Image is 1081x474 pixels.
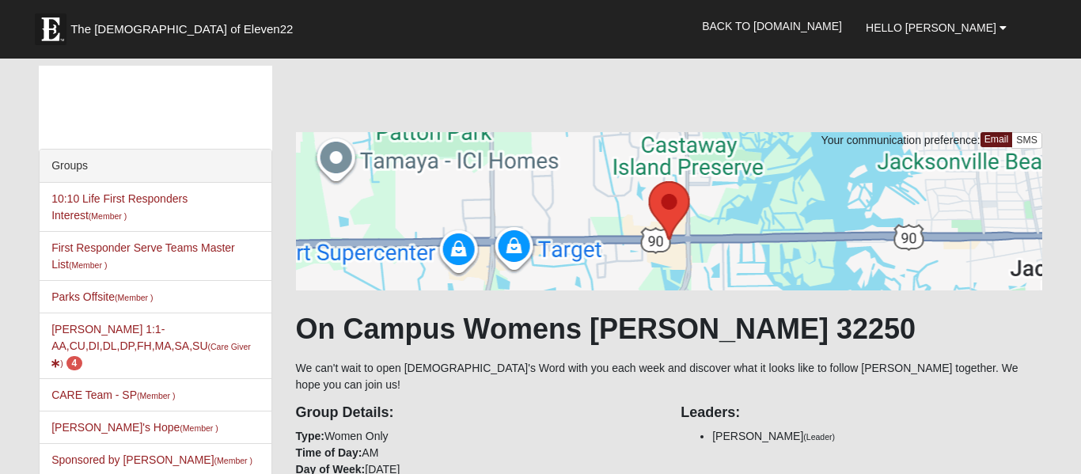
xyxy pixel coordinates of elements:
[803,432,835,442] small: (Leader)
[821,134,980,146] span: Your communication preference:
[296,312,1042,346] h1: On Campus Womens [PERSON_NAME] 32250
[51,290,153,303] a: Parks Offsite(Member )
[137,391,175,400] small: (Member )
[35,13,66,45] img: Eleven22 logo
[296,404,658,422] h4: Group Details:
[296,430,324,442] strong: Type:
[51,192,188,222] a: 10:10 Life First Responders Interest(Member )
[27,6,343,45] a: The [DEMOGRAPHIC_DATA] of Eleven22
[180,423,218,433] small: (Member )
[115,293,153,302] small: (Member )
[51,323,251,369] a: [PERSON_NAME] 1:1-AA,CU,DI,DL,DP,FH,MA,SA,SU(Care Giver) 4
[69,260,107,270] small: (Member )
[712,428,1042,445] li: [PERSON_NAME]
[51,241,235,271] a: First Responder Serve Teams Master List(Member )
[40,150,271,183] div: Groups
[89,211,127,221] small: (Member )
[690,6,854,46] a: Back to [DOMAIN_NAME]
[681,404,1042,422] h4: Leaders:
[66,356,83,370] span: number of pending members
[1011,132,1042,149] a: SMS
[866,21,996,34] span: Hello [PERSON_NAME]
[51,342,251,368] small: (Care Giver )
[51,421,218,434] a: [PERSON_NAME]'s Hope(Member )
[980,132,1013,147] a: Email
[51,389,175,401] a: CARE Team - SP(Member )
[70,21,293,37] span: The [DEMOGRAPHIC_DATA] of Eleven22
[854,8,1018,47] a: Hello [PERSON_NAME]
